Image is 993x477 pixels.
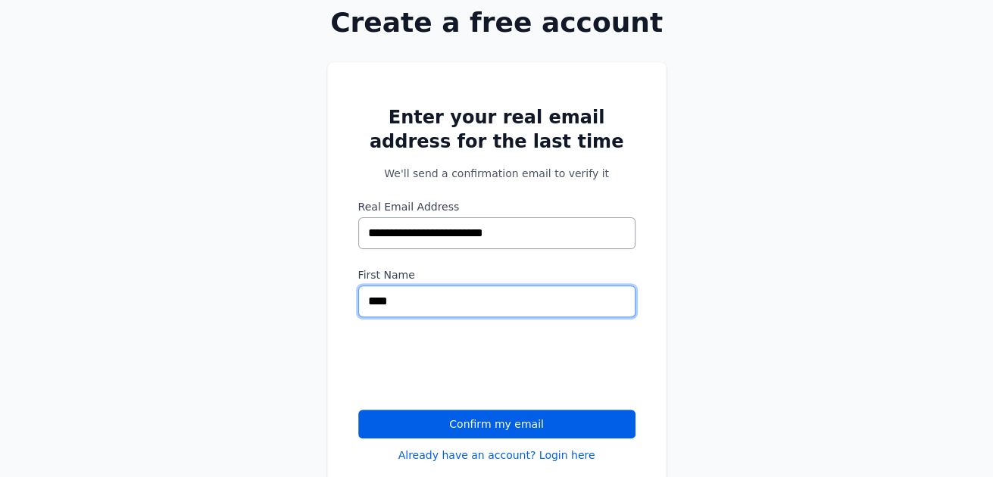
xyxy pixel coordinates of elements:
iframe: reCAPTCHA [358,335,589,394]
label: First Name [358,267,635,282]
label: Real Email Address [358,199,635,214]
a: Already have an account? Login here [398,447,595,463]
h1: Create a free account [279,8,715,38]
button: Confirm my email [358,410,635,438]
h2: Enter your real email address for the last time [358,105,635,154]
p: We'll send a confirmation email to verify it [358,166,635,181]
